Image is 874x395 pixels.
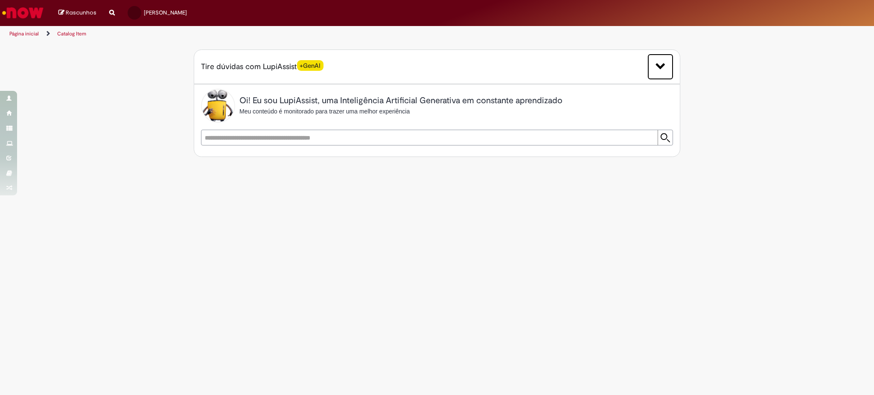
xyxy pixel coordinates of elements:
[201,89,235,123] img: Lupi
[297,60,323,71] span: +GenAI
[66,9,96,17] span: Rascunhos
[144,9,187,16] span: [PERSON_NAME]
[1,4,45,21] img: ServiceNow
[9,30,39,37] a: Página inicial
[201,61,323,72] span: Tire dúvidas com LupiAssist
[239,108,410,115] span: Meu conteúdo é monitorado para trazer uma melhor experiência
[239,96,562,105] h2: Oi! Eu sou LupiAssist, uma Inteligência Artificial Generativa em constante aprendizado
[58,9,96,17] a: Rascunhos
[57,30,86,37] a: Catalog Item
[6,26,576,42] ul: Trilhas de página
[658,130,673,145] input: Submit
